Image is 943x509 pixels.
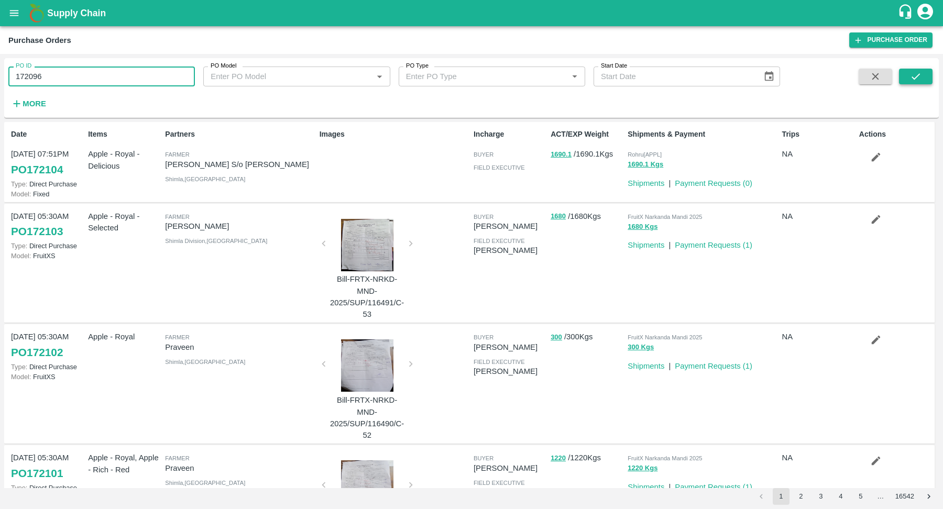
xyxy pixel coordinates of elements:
[165,334,189,340] span: Farmer
[892,488,917,505] button: Go to page 16542
[320,129,469,140] p: Images
[372,70,386,83] button: Open
[628,129,777,140] p: Shipments & Payment
[11,222,63,241] a: PO172103
[474,480,525,486] span: field executive
[551,211,623,223] p: / 1680 Kgs
[11,241,84,251] p: Direct Purchase
[813,488,829,505] button: Go to page 3
[11,242,27,250] span: Type:
[23,99,46,108] strong: More
[628,241,664,249] a: Shipments
[328,394,407,441] p: Bill-FRTX-NRKD-MND-2025/SUP/116490/C-52
[165,238,267,244] span: Shimla Division , [GEOGRAPHIC_DATA]
[664,356,671,372] div: |
[601,62,627,70] label: Start Date
[675,241,752,249] a: Payment Requests (1)
[11,483,84,493] p: Direct Purchase
[11,343,63,362] a: PO172102
[628,462,657,474] button: 1220 Kgs
[11,160,63,179] a: PO172104
[11,464,63,483] a: PO172101
[2,1,26,25] button: open drawer
[782,148,855,160] p: NA
[165,359,245,365] span: Shimla , [GEOGRAPHIC_DATA]
[568,70,582,83] button: Open
[474,359,525,365] span: field executive
[628,151,662,158] span: Rohru[APPL]
[897,4,916,23] div: customer-support
[474,129,546,140] p: Incharge
[11,251,84,261] p: FruitXS
[11,362,84,372] p: Direct Purchase
[8,34,71,47] div: Purchase Orders
[675,179,752,187] a: Payment Requests (0)
[88,129,161,140] p: Items
[88,331,161,342] p: Apple - Royal
[165,220,315,232] p: [PERSON_NAME]
[594,67,755,86] input: Start Date
[872,492,889,502] div: …
[11,148,84,160] p: [DATE] 07:51PM
[551,331,623,343] p: / 300 Kgs
[551,452,623,464] p: / 1220 Kgs
[849,32,933,48] a: Purchase Order
[628,214,702,220] span: FruitX Narkanda Mandi 2025
[211,62,237,70] label: PO Model
[474,366,546,377] p: [PERSON_NAME]
[11,373,31,381] span: Model:
[88,211,161,234] p: Apple - Royal - Selected
[675,362,752,370] a: Payment Requests (1)
[782,211,855,222] p: NA
[628,483,664,491] a: Shipments
[628,159,663,171] button: 1690.1 Kgs
[628,341,654,353] button: 300 Kgs
[328,273,407,320] p: Bill-FRTX-NRKD-MND-2025/SUP/116491/C-53
[11,363,27,371] span: Type:
[88,452,161,475] p: Apple - Royal, Apple - Rich - Red
[11,179,84,189] p: Direct Purchase
[26,3,47,24] img: logo
[474,462,546,474] p: [PERSON_NAME]
[551,452,566,464] button: 1220
[773,488,790,505] button: page 1
[11,331,84,342] p: [DATE] 05:30AM
[832,488,849,505] button: Go to page 4
[165,176,245,182] span: Shimla , [GEOGRAPHIC_DATA]
[11,190,31,198] span: Model:
[628,179,664,187] a: Shipments
[474,486,546,498] p: [PERSON_NAME]
[675,483,752,491] a: Payment Requests (1)
[165,341,315,353] p: Praveen
[628,334,702,340] span: FruitX Narkanda Mandi 2025
[8,95,49,113] button: More
[551,149,572,161] button: 1690.1
[664,477,671,493] div: |
[474,238,525,244] span: field executive
[11,189,84,199] p: Fixed
[8,67,195,86] input: Enter PO ID
[474,245,546,256] p: [PERSON_NAME]
[628,221,657,233] button: 1680 Kgs
[11,180,27,188] span: Type:
[782,452,855,463] p: NA
[859,129,932,140] p: Actions
[406,62,429,70] label: PO Type
[206,70,369,83] input: Enter PO Model
[474,455,494,461] span: buyer
[165,455,189,461] span: Farmer
[402,70,565,83] input: Enter PO Type
[474,151,494,158] span: buyer
[751,488,939,505] nav: pagination navigation
[165,159,315,170] p: [PERSON_NAME] S/o [PERSON_NAME]
[165,214,189,220] span: Farmer
[628,455,702,461] span: FruitX Narkanda Mandi 2025
[11,372,84,382] p: FruitXS
[474,164,525,171] span: field executive
[793,488,809,505] button: Go to page 2
[11,452,84,463] p: [DATE] 05:30AM
[628,362,664,370] a: Shipments
[11,252,31,260] span: Model:
[11,211,84,222] p: [DATE] 05:30AM
[474,334,494,340] span: buyer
